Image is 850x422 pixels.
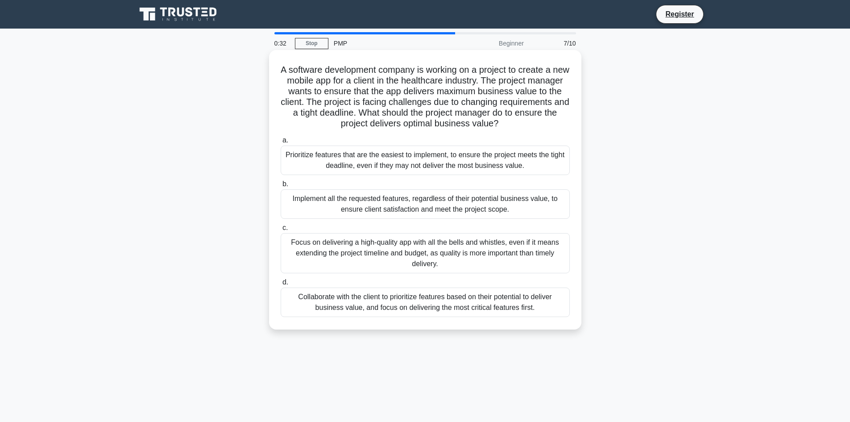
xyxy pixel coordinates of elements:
[281,189,570,219] div: Implement all the requested features, regardless of their potential business value, to ensure cli...
[280,64,571,130] h5: A software development company is working on a project to create a new mobile app for a client in...
[451,34,529,52] div: Beginner
[282,180,288,188] span: b.
[660,8,699,20] a: Register
[282,224,288,231] span: c.
[282,136,288,144] span: a.
[269,34,295,52] div: 0:32
[328,34,451,52] div: PMP
[281,233,570,273] div: Focus on delivering a high-quality app with all the bells and whistles, even if it means extendin...
[295,38,328,49] a: Stop
[282,278,288,286] span: d.
[529,34,581,52] div: 7/10
[281,288,570,317] div: Collaborate with the client to prioritize features based on their potential to deliver business v...
[281,146,570,175] div: Prioritize features that are the easiest to implement, to ensure the project meets the tight dead...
